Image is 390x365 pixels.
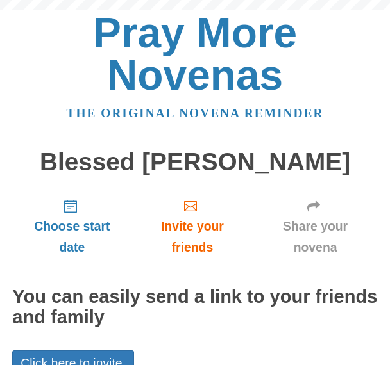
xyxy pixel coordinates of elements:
h1: Blessed [PERSON_NAME] [12,149,377,176]
a: Invite your friends [131,188,253,264]
a: Choose start date [12,188,131,264]
a: Share your novena [253,188,378,264]
span: Invite your friends [144,216,240,258]
a: Pray More Novenas [93,9,297,99]
a: The original novena reminder [67,106,324,120]
h2: You can easily send a link to your friends and family [12,287,377,328]
span: Choose start date [25,216,119,258]
span: Share your novena [266,216,365,258]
